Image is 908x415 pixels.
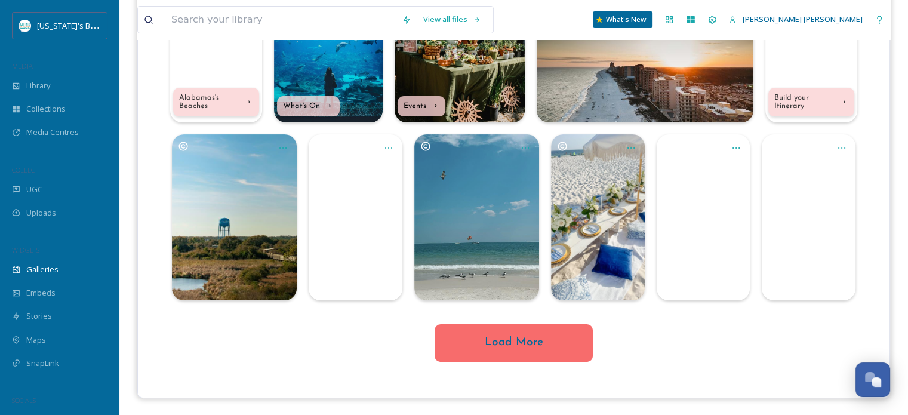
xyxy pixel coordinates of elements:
[404,102,426,110] div: Events
[26,207,56,219] span: Uploads
[303,134,408,301] a: Opens media popup. Media description: 4759582-hd_1080_1920_30fps.mp4.
[37,20,116,31] span: [US_STATE]'s Beaches
[651,134,756,301] a: Opens media popup. Media description: 13657570_2160_3840_50fps (1).mp4.
[19,20,31,32] img: download.png
[756,134,861,301] a: Opens media popup. Media description: 7108795-hd_1080_1920_25fps.mp4.
[26,127,79,138] span: Media Centres
[12,62,33,70] span: MEDIA
[26,334,46,346] span: Maps
[26,311,52,322] span: Stories
[12,245,39,254] span: WIDGETS
[283,102,320,110] div: What's On
[774,94,835,110] div: Build your Itinerary
[179,94,239,110] div: Alabamas's Beaches
[26,80,50,91] span: Library
[408,134,545,301] a: Opens media popup. Media description: shelbychapman.realtor_08042025_0.jpg.
[26,103,66,115] span: Collections
[545,134,651,301] a: Opens media popup. Media description: southerncharmpicnicco_08042025_0.jpg.
[417,8,487,31] a: View all files
[26,287,56,299] span: Embeds
[855,362,890,397] button: Open Chat
[12,396,36,405] span: SOCIALS
[26,264,59,275] span: Galleries
[723,8,869,31] a: [PERSON_NAME] [PERSON_NAME]
[26,184,42,195] span: UGC
[743,14,863,24] span: [PERSON_NAME] [PERSON_NAME]
[166,134,303,301] a: Opens media popup. Media description: hannahb_37_08042025_18052751471161665.jpg.
[435,324,593,362] button: Load More
[26,358,59,369] span: SnapLink
[165,7,396,33] input: Search your library
[12,165,38,174] span: COLLECT
[593,11,652,28] a: What's New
